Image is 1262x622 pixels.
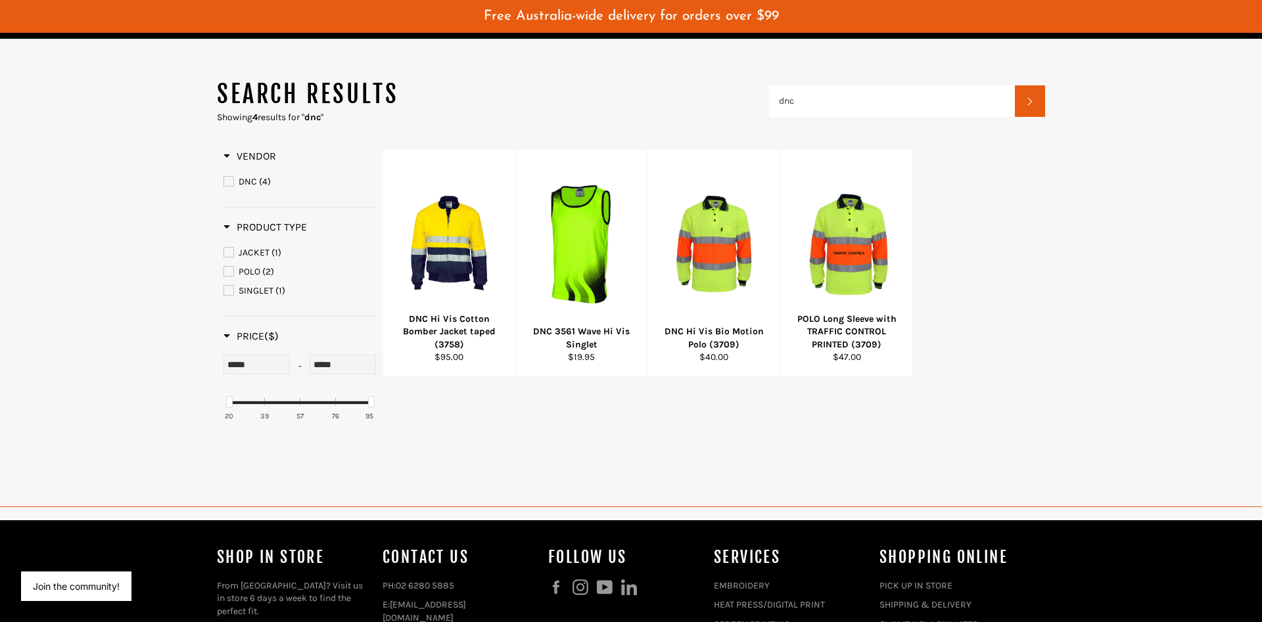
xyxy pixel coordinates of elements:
[223,284,376,298] a: SINGLET
[223,150,276,162] span: Vendor
[769,85,1015,117] input: Search
[223,175,376,189] a: DNC
[879,599,971,610] a: SHIPPING & DELIVERY
[548,546,701,568] h4: Follow us
[217,111,769,123] p: Showing results for " "
[392,313,507,351] div: DNC Hi Vis Cotton Bomber Jacket taped (3758)
[223,265,376,279] a: POLO
[252,112,258,123] strong: 4
[484,9,779,23] span: Free Australia-wide delivery for orders over $99
[383,579,535,592] p: PH:
[271,247,281,258] span: (1)
[365,411,373,421] div: 95
[714,599,825,610] a: HEAT PRESS/DIGITAL PRINT
[223,330,279,342] span: Price
[714,580,770,591] a: EMBROIDERY
[879,546,1032,568] h4: SHOPPING ONLINE
[239,266,260,277] span: POLO
[383,150,515,377] a: DNC Hi Vis Cotton Bomber Jacket taped (3758)DNC Hi Vis Cotton Bomber Jacket taped (3758)$95.00
[879,580,952,591] a: PICK UP IN STORE
[396,580,454,591] a: 02 6280 5885
[223,355,290,374] input: Min Price
[223,221,307,234] h3: Product Type
[264,330,279,342] span: ($)
[657,325,772,351] div: DNC Hi Vis Bio Motion Polo (3709)
[780,150,913,377] a: POLO Long Sleeve with TRAFFIC CONTROL PRINTED (3709)POLO Long Sleeve with TRAFFIC CONTROL PRINTED...
[217,579,369,617] p: From [GEOGRAPHIC_DATA]? Visit us in store 6 days a week to find the perfect fit.
[217,78,769,111] h1: Search results
[262,266,274,277] span: (2)
[524,325,640,351] div: DNC 3561 Wave Hi Vis Singlet
[383,546,535,568] h4: Contact Us
[789,313,904,351] div: POLO Long Sleeve with TRAFFIC CONTROL PRINTED (3709)
[296,411,304,421] div: 57
[304,112,321,123] strong: dnc
[217,546,369,568] h4: Shop In Store
[239,285,273,296] span: SINGLET
[33,581,120,592] button: Join the community!
[310,355,376,374] input: Max Price
[239,176,257,187] span: DNC
[225,411,233,421] div: 20
[275,285,285,296] span: (1)
[223,150,276,163] h3: Vendor
[714,546,866,568] h4: services
[515,150,648,377] a: DNC 3561 Wave Hi Vis SingletDNC 3561 Wave Hi Vis Singlet$19.95
[223,221,307,233] span: Product Type
[239,247,269,258] span: JACKET
[260,411,269,421] div: 39
[647,150,780,377] a: DNC Hi Vis Bio Motion Polo (3709)DNC Hi Vis Bio Motion Polo (3709)$40.00
[223,330,279,343] h3: Price($)
[223,246,376,260] a: JACKET
[332,411,339,421] div: 76
[290,355,310,378] div: -
[259,176,271,187] span: (4)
